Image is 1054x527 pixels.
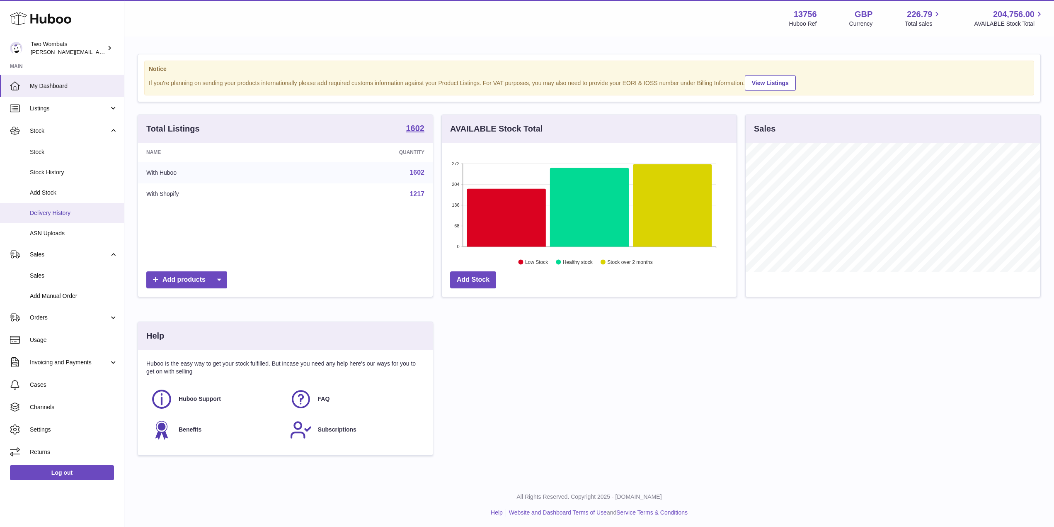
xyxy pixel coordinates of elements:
[607,259,652,265] text: Stock over 2 months
[30,381,118,389] span: Cases
[290,419,421,441] a: Subscriptions
[457,244,459,249] text: 0
[138,183,297,205] td: With Shopify
[30,229,118,237] span: ASN Uploads
[509,509,607,516] a: Website and Dashboard Terms of Use
[30,314,109,322] span: Orders
[454,223,459,228] text: 68
[452,182,459,187] text: 204
[754,123,775,134] h3: Sales
[974,20,1044,28] span: AVAILABLE Stock Total
[450,123,543,134] h3: AVAILABLE Stock Total
[10,465,114,480] a: Log out
[30,168,118,176] span: Stock History
[30,148,118,156] span: Stock
[31,40,105,56] div: Two Wombats
[491,509,503,516] a: Help
[138,143,297,162] th: Name
[30,336,118,344] span: Usage
[30,209,118,217] span: Delivery History
[30,292,118,300] span: Add Manual Order
[450,271,496,288] a: Add Stock
[179,426,201,434] span: Benefits
[855,9,872,20] strong: GBP
[506,509,688,517] li: and
[30,251,109,259] span: Sales
[563,259,593,265] text: Healthy stock
[616,509,688,516] a: Service Terms & Conditions
[179,395,221,403] span: Huboo Support
[745,75,796,91] a: View Listings
[30,105,109,112] span: Listings
[30,272,118,280] span: Sales
[146,330,164,342] h3: Help
[993,9,1035,20] span: 204,756.00
[138,162,297,183] td: With Huboo
[849,20,873,28] div: Currency
[146,271,227,288] a: Add products
[318,395,330,403] span: FAQ
[409,190,424,198] a: 1217
[905,20,942,28] span: Total sales
[150,419,281,441] a: Benefits
[905,9,942,28] a: 226.79 Total sales
[31,49,211,55] span: [PERSON_NAME][EMAIL_ADDRESS][PERSON_NAME][DOMAIN_NAME]
[789,20,817,28] div: Huboo Ref
[30,82,118,90] span: My Dashboard
[30,189,118,197] span: Add Stock
[452,161,459,166] text: 272
[406,124,425,132] strong: 1602
[149,74,1030,91] div: If you're planning on sending your products internationally please add required customs informati...
[318,426,356,434] span: Subscriptions
[794,9,817,20] strong: 13756
[30,127,109,135] span: Stock
[146,123,200,134] h3: Total Listings
[146,360,424,376] p: Huboo is the easy way to get your stock fulfilled. But incase you need any help here's our ways f...
[525,259,548,265] text: Low Stock
[297,143,433,162] th: Quantity
[409,169,424,176] a: 1602
[30,426,118,434] span: Settings
[974,9,1044,28] a: 204,756.00 AVAILABLE Stock Total
[452,203,459,207] text: 136
[149,65,1030,73] strong: Notice
[30,359,109,366] span: Invoicing and Payments
[406,124,425,134] a: 1602
[150,388,281,410] a: Huboo Support
[30,403,118,411] span: Channels
[131,493,1047,501] p: All Rights Reserved. Copyright 2025 - [DOMAIN_NAME]
[907,9,932,20] span: 226.79
[290,388,421,410] a: FAQ
[10,42,22,54] img: philip.carroll@twowombats.com
[30,448,118,456] span: Returns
